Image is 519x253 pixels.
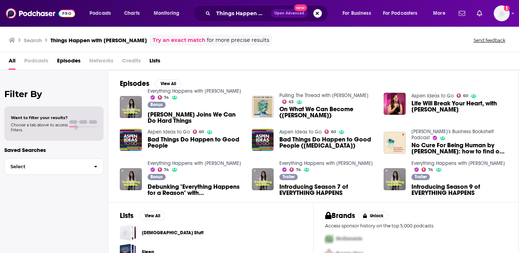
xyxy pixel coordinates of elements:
a: Life Will Break Your Heart, with Kate Bowler [411,100,507,113]
a: Everything Happens with Kate Bowler [411,160,505,166]
button: View All [155,79,181,88]
span: 74 [428,168,433,171]
span: [PERSON_NAME] Joins We Can Do Hard Things [148,112,243,124]
img: Bad Things Do Happen to Good People [120,129,142,151]
span: 60 [199,130,204,134]
a: Pulling The Thread with Elise Loehnen [279,92,368,99]
a: No Cure For Being Human by Kate Bowler: how to find out what really matters in life [411,142,507,154]
img: On What We Can Become (Kate Bowler) [252,96,274,118]
h2: Filter By [4,89,104,99]
h3: Things Happen with [PERSON_NAME] [51,37,147,44]
a: 60 [457,93,468,98]
span: Podcasts [90,8,111,18]
a: Everything Happens with Kate Bowler [279,160,373,166]
span: Podcasts [24,55,48,70]
a: 60 [324,130,336,134]
a: Bad Things Do Happen to Good People [148,136,243,149]
a: 74 [422,167,433,172]
img: Introducing Season 9 of EVERYTHING HAPPENS [384,168,406,190]
a: Lists [149,55,160,70]
span: for more precise results [207,36,269,44]
a: EpisodesView All [120,79,181,88]
a: [DEMOGRAPHIC_DATA] Stuff [142,229,204,237]
a: Charts [119,8,144,19]
a: 74 [289,167,301,172]
a: Try an exact match [153,36,205,44]
button: Show profile menu [494,5,510,21]
span: Debunking "Everything Happens for a Reason" with [PERSON_NAME] [148,184,243,196]
span: For Podcasters [383,8,418,18]
p: Access sponsor history on the top 5,000 podcasts. [325,223,507,228]
svg: Add a profile image [504,5,510,11]
span: No Cure For Being Human by [PERSON_NAME]: how to find out what really matters in life [411,142,507,154]
span: More [433,8,445,18]
a: Episodes [57,55,80,70]
h3: Search [24,37,42,44]
img: Life Will Break Your Heart, with Kate Bowler [384,93,406,115]
img: Bad Things Do Happen to Good People (Encore) [252,129,274,151]
a: All [9,55,16,70]
img: Kate Bowler Joins We Can Do Hard Things [120,96,142,118]
a: Everything Happens with Kate Bowler [148,160,241,166]
a: Kate Bowler Joins We Can Do Hard Things [148,112,243,124]
a: 60 [193,130,204,134]
img: User Profile [494,5,510,21]
span: McDonalds [336,236,362,242]
button: open menu [84,8,120,19]
span: New [294,4,307,11]
button: Select [4,158,104,175]
span: Charts [124,8,140,18]
a: Debunking "Everything Happens for a Reason" with Kelly Corrigan [148,184,243,196]
button: Unlock [358,211,389,220]
img: First Pro Logo [322,231,336,246]
a: Introducing Season 9 of EVERYTHING HAPPENS [411,184,507,196]
span: 74 [296,168,301,171]
span: 60 [331,130,336,134]
a: 63 [282,100,294,104]
div: Search podcasts, credits, & more... [200,5,335,22]
img: No Cure For Being Human by Kate Bowler: how to find out what really matters in life [384,132,406,154]
span: Want to filter your results? [11,115,68,120]
span: Trailer [283,175,295,179]
p: Saved Searches [4,147,104,153]
span: Monitoring [154,8,179,18]
a: On What We Can Become (Kate Bowler) [279,106,375,118]
img: Podchaser - Follow, Share and Rate Podcasts [6,6,75,20]
span: For Business [343,8,371,18]
img: Debunking "Everything Happens for a Reason" with Kelly Corrigan [120,168,142,190]
input: Search podcasts, credits, & more... [213,8,271,19]
span: Bad Things Do Happen to Good People ([MEDICAL_DATA]) [279,136,375,149]
a: 74 [158,167,169,172]
span: Bonus [151,102,162,107]
a: 74 [158,95,169,100]
button: Send feedback [471,37,507,43]
span: 60 [463,94,468,97]
span: Select [5,164,88,169]
a: Show notifications dropdown [456,7,468,19]
span: 74 [164,96,169,99]
button: open menu [149,8,189,19]
span: Trailer [415,175,427,179]
a: Aspen Ideas to Go [148,129,190,135]
h2: Episodes [120,79,149,88]
a: Introducing Season 7 of EVERYTHING HAPPENS [279,184,375,196]
a: Steph's Business Bookshelf Podcast [411,128,494,141]
button: Open AdvancedNew [271,9,308,18]
img: Introducing Season 7 of EVERYTHING HAPPENS [252,168,274,190]
span: Logged in as megcassidy [494,5,510,21]
a: Christian Stuff [120,224,136,241]
a: Aspen Ideas to Go [279,129,322,135]
a: Bad Things Do Happen to Good People (Encore) [279,136,375,149]
span: Choose a tab above to access filters. [11,122,68,132]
